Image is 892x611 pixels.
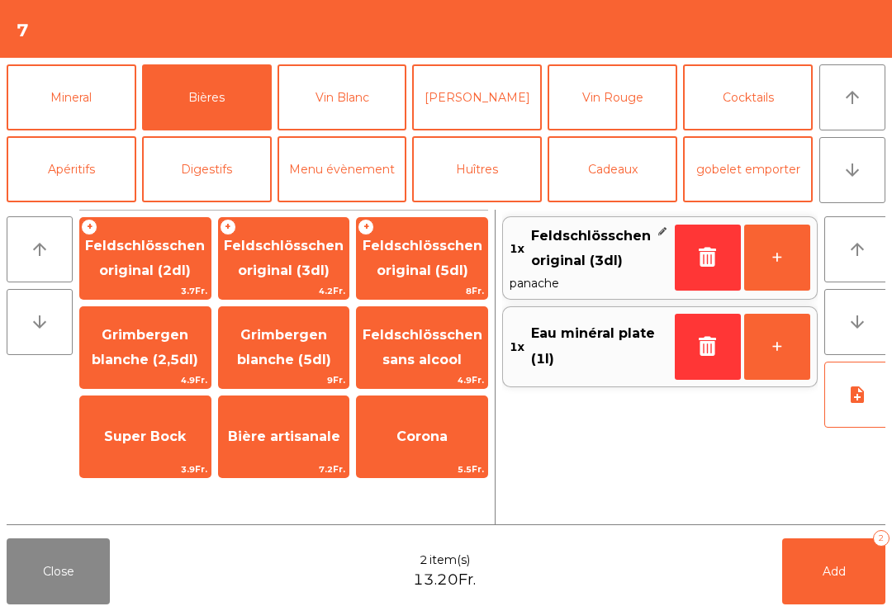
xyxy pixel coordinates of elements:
[363,238,482,278] span: Feldschlösschen original (5dl)
[7,289,73,355] button: arrow_downward
[358,219,374,235] span: +
[531,224,651,274] span: Feldschlösschen original (3dl)
[224,238,344,278] span: Feldschlösschen original (3dl)
[7,64,136,130] button: Mineral
[847,385,867,405] i: note_add
[7,136,136,202] button: Apéritifs
[228,429,340,444] span: Bière artisanale
[782,538,885,604] button: Add2
[85,238,205,278] span: Feldschlösschen original (2dl)
[744,314,810,380] button: +
[219,372,349,388] span: 9Fr.
[429,552,470,569] span: item(s)
[683,136,813,202] button: gobelet emporter
[819,137,885,203] button: arrow_downward
[80,372,211,388] span: 4.9Fr.
[683,64,813,130] button: Cocktails
[219,283,349,299] span: 4.2Fr.
[220,219,236,235] span: +
[30,312,50,332] i: arrow_downward
[873,530,890,547] div: 2
[278,64,407,130] button: Vin Blanc
[17,18,29,43] h4: 7
[819,64,885,130] button: arrow_upward
[824,362,890,428] button: note_add
[237,327,331,367] span: Grimbergen blanche (5dl)
[847,239,867,259] i: arrow_upward
[824,289,890,355] button: arrow_downward
[7,538,110,604] button: Close
[413,569,476,591] span: 13.20Fr.
[847,312,867,332] i: arrow_downward
[824,216,890,282] button: arrow_upward
[842,160,862,180] i: arrow_downward
[357,283,487,299] span: 8Fr.
[531,321,668,372] span: Eau minéral plate (1l)
[30,239,50,259] i: arrow_upward
[420,552,428,569] span: 2
[219,462,349,477] span: 7.2Fr.
[92,327,198,367] span: Grimbergen blanche (2,5dl)
[842,88,862,107] i: arrow_upward
[80,283,211,299] span: 3.7Fr.
[510,274,668,292] span: panache
[412,64,542,130] button: [PERSON_NAME]
[744,225,810,291] button: +
[363,327,482,367] span: Feldschlösschen sans alcool
[510,224,524,274] span: 1x
[142,64,272,130] button: Bières
[357,462,487,477] span: 5.5Fr.
[548,136,677,202] button: Cadeaux
[357,372,487,388] span: 4.9Fr.
[104,429,186,444] span: Super Bock
[278,136,407,202] button: Menu évènement
[81,219,97,235] span: +
[412,136,542,202] button: Huîtres
[548,64,677,130] button: Vin Rouge
[80,462,211,477] span: 3.9Fr.
[510,321,524,372] span: 1x
[396,429,448,444] span: Corona
[823,564,846,579] span: Add
[142,136,272,202] button: Digestifs
[7,216,73,282] button: arrow_upward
